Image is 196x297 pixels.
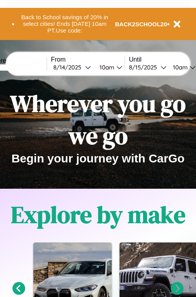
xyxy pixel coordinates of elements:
div: 10am [96,64,116,71]
div: 8 / 14 / 2025 [53,64,85,71]
h1: Explore by make [11,199,185,231]
div: 10am [169,64,190,71]
button: 8/14/2025 [51,63,93,71]
button: 10am [93,63,125,71]
b: BACK2SCHOOL20 [115,21,167,27]
div: 8 / 15 / 2025 [129,64,161,71]
button: Back to School savings of 20% in select cities! Ends [DATE] 10am PT.Use code: [15,12,115,36]
label: From [51,56,125,63]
